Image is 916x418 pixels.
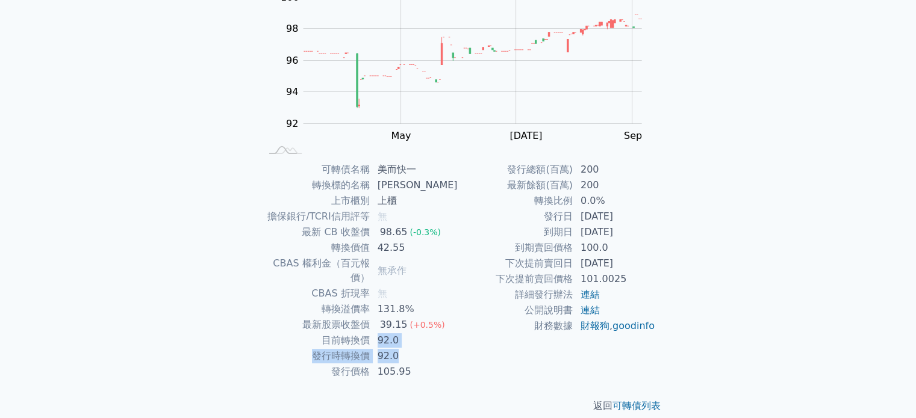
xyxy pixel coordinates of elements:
[573,318,656,334] td: ,
[573,271,656,287] td: 101.0025
[378,318,410,332] div: 39.15
[261,317,370,333] td: 最新股票收盤價
[410,227,441,237] span: (-0.3%)
[286,117,298,129] tspan: 92
[261,333,370,348] td: 目前轉換價
[378,211,387,222] span: 無
[261,240,370,256] td: 轉換價值
[261,193,370,209] td: 上市櫃別
[458,162,573,177] td: 發行總額(百萬)
[370,177,458,193] td: [PERSON_NAME]
[458,240,573,256] td: 到期賣回價格
[261,177,370,193] td: 轉換標的名稱
[378,287,387,299] span: 無
[378,225,410,239] div: 98.65
[856,360,916,418] div: 聊天小工具
[458,271,573,287] td: 下次提前賣回價格
[286,23,298,34] tspan: 98
[612,320,655,331] a: goodinfo
[286,86,298,97] tspan: 94
[509,129,542,141] tspan: [DATE]
[378,265,407,276] span: 無承作
[370,333,458,348] td: 92.0
[261,224,370,240] td: 最新 CB 收盤價
[370,193,458,209] td: 上櫃
[261,348,370,364] td: 發行時轉換價
[581,320,609,331] a: 財報狗
[573,256,656,271] td: [DATE]
[458,303,573,318] td: 公開說明書
[370,364,458,380] td: 105.95
[370,240,458,256] td: 42.55
[370,348,458,364] td: 92.0
[581,304,600,316] a: 連結
[856,360,916,418] iframe: Chat Widget
[261,286,370,301] td: CBAS 折現率
[573,240,656,256] td: 100.0
[261,301,370,317] td: 轉換溢價率
[286,54,298,66] tspan: 96
[458,256,573,271] td: 下次提前賣回日
[391,129,411,141] tspan: May
[261,256,370,286] td: CBAS 權利金（百元報價）
[573,193,656,209] td: 0.0%
[261,364,370,380] td: 發行價格
[246,399,670,413] p: 返回
[410,320,444,330] span: (+0.5%)
[458,177,573,193] td: 最新餘額(百萬)
[573,209,656,224] td: [DATE]
[261,162,370,177] td: 可轉債名稱
[370,162,458,177] td: 美而快一
[573,162,656,177] td: 200
[458,224,573,240] td: 到期日
[458,287,573,303] td: 詳細發行辦法
[624,129,642,141] tspan: Sep
[612,400,661,411] a: 可轉債列表
[458,209,573,224] td: 發行日
[573,177,656,193] td: 200
[573,224,656,240] td: [DATE]
[370,301,458,317] td: 131.8%
[458,193,573,209] td: 轉換比例
[261,209,370,224] td: 擔保銀行/TCRI信用評等
[458,318,573,334] td: 財務數據
[581,289,600,300] a: 連結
